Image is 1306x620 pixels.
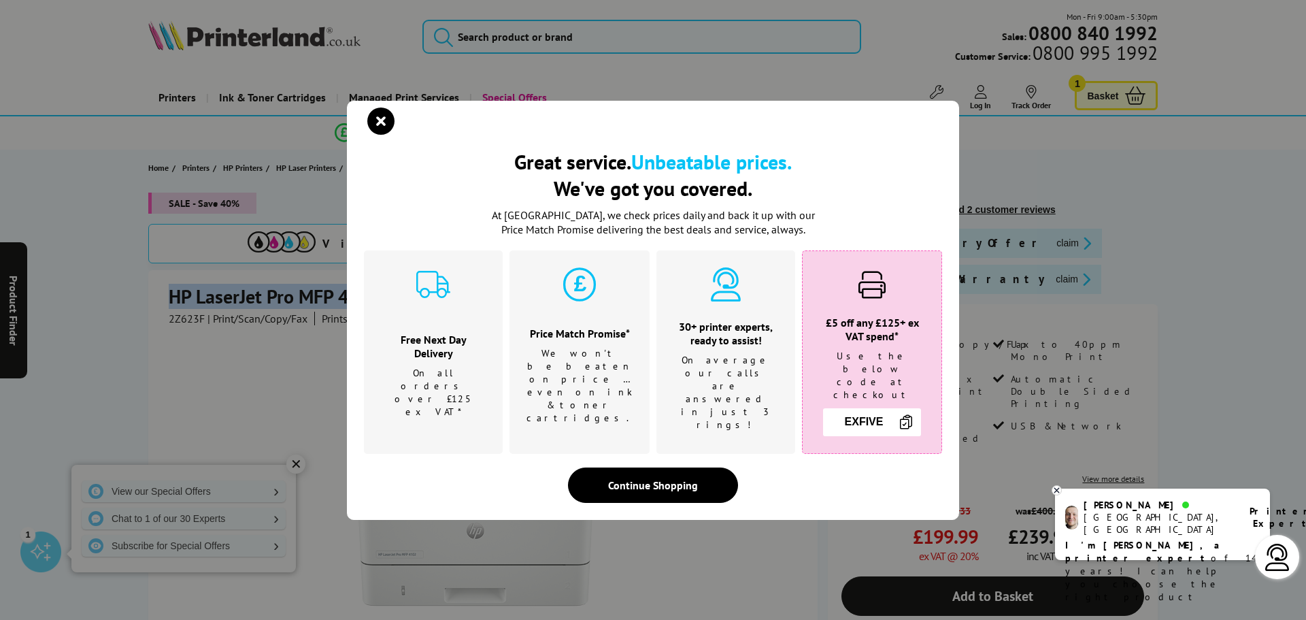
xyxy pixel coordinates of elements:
p: On average our calls are answered in just 3 rings! [673,354,778,431]
img: expert-cyan.svg [709,267,743,301]
h3: 30+ printer experts, ready to assist! [673,320,778,347]
h3: Price Match Promise* [526,327,633,340]
div: [GEOGRAPHIC_DATA], [GEOGRAPHIC_DATA] [1084,511,1233,536]
img: user-headset-light.svg [1264,544,1291,571]
h3: Free Next Day Delivery [381,333,486,360]
h2: Great service. We've got you covered. [364,148,942,201]
button: close modal [371,111,391,131]
p: Use the below code at checkout [820,350,924,402]
img: ashley-livechat.png [1065,506,1078,529]
img: delivery-cyan.svg [416,267,450,301]
b: I'm [PERSON_NAME], a printer expert [1065,539,1224,564]
div: Continue Shopping [568,468,738,503]
p: of 14 years! I can help you choose the right product [1065,539,1260,604]
b: Unbeatable prices. [631,148,792,175]
p: We won't be beaten on price …even on ink & toner cartridges. [526,347,633,425]
h3: £5 off any £125+ ex VAT spend* [820,316,924,343]
img: Copy Icon [898,414,914,430]
div: [PERSON_NAME] [1084,499,1233,511]
img: price-promise-cyan.svg [563,267,597,301]
p: On all orders over £125 ex VAT* [381,367,486,419]
p: At [GEOGRAPHIC_DATA], we check prices daily and back it up with our Price Match Promise deliverin... [483,208,823,237]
